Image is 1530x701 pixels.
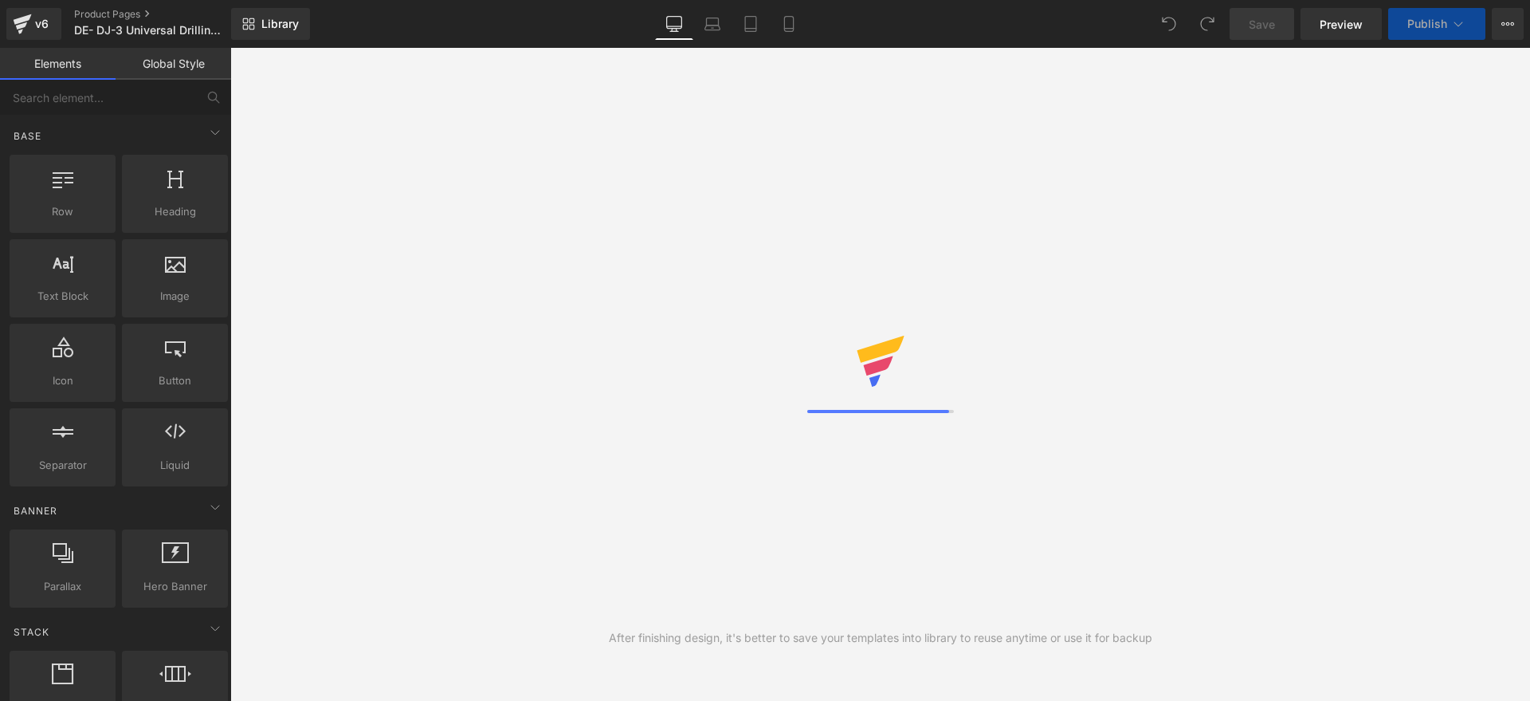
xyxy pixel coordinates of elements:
button: Redo [1191,8,1223,40]
a: Laptop [693,8,732,40]
span: Library [261,17,299,31]
div: v6 [32,14,52,34]
span: Row [14,203,111,220]
button: Undo [1153,8,1185,40]
span: Liquid [127,457,223,474]
a: New Library [231,8,310,40]
span: DE- DJ-3 Universal Drilling Jig [74,24,227,37]
span: Image [127,288,223,305]
span: Separator [14,457,111,474]
a: Tablet [732,8,770,40]
span: Base [12,128,43,144]
span: Save [1249,16,1275,33]
span: Text Block [14,288,111,305]
button: More [1492,8,1524,40]
a: Global Style [116,48,231,80]
span: Preview [1320,16,1363,33]
button: Publish [1388,8,1485,40]
span: Stack [12,624,51,640]
a: Desktop [655,8,693,40]
span: Banner [12,503,59,518]
span: Heading [127,203,223,220]
span: Publish [1407,18,1447,30]
div: After finishing design, it's better to save your templates into library to reuse anytime or use i... [609,629,1152,647]
a: Preview [1300,8,1382,40]
span: Icon [14,372,111,389]
span: Parallax [14,578,111,595]
span: Button [127,372,223,389]
a: v6 [6,8,61,40]
a: Mobile [770,8,808,40]
span: Hero Banner [127,578,223,595]
a: Product Pages [74,8,257,21]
